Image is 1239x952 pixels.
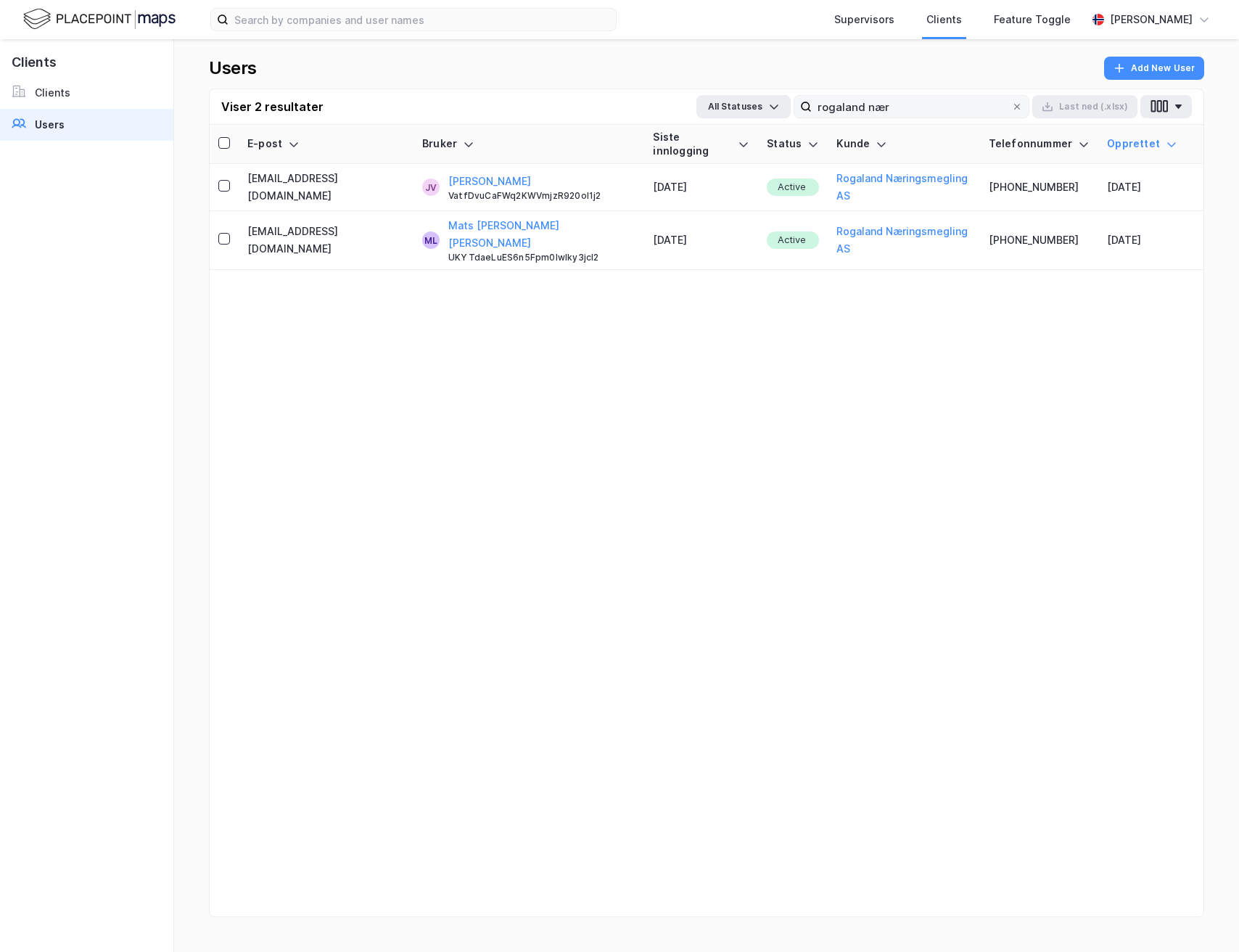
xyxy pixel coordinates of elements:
div: VatfDvuCaFWq2KWVmjzR920oI1j2 [448,190,635,202]
iframe: Chat Widget [1166,882,1239,952]
div: Kunde [836,137,971,151]
button: [PERSON_NAME] [448,173,531,190]
div: ML [424,231,437,249]
div: E-post [247,137,405,151]
div: Clients [926,11,962,28]
div: Siste innlogging [653,131,749,157]
input: Search user by name, email or client [812,96,1011,118]
div: Users [35,116,65,134]
button: Mats [PERSON_NAME] [PERSON_NAME] [448,217,635,252]
div: [PHONE_NUMBER] [989,231,1090,249]
button: Rogaland Næringsmegling AS [836,223,971,258]
div: Supervisors [834,11,894,28]
div: Opprettet [1107,137,1177,151]
td: [EMAIL_ADDRESS][DOMAIN_NAME] [239,164,413,211]
div: Bruker [422,137,635,151]
td: [DATE] [644,164,758,211]
div: Viser 2 resultater [221,98,324,115]
td: [DATE] [644,211,758,270]
div: Telefonnummer [989,137,1090,151]
div: Kontrollprogram for chat [1166,882,1239,952]
div: JV [425,178,437,196]
div: [PERSON_NAME] [1110,11,1193,28]
button: All Statuses [696,95,791,118]
div: Status [767,137,819,151]
td: [EMAIL_ADDRESS][DOMAIN_NAME] [239,211,413,270]
div: Feature Toggle [994,11,1071,28]
input: Search by companies and user names [229,9,616,30]
td: [DATE] [1098,211,1186,270]
div: UKYTdaeLuES6n5Fpm0IwIky3jcI2 [448,252,635,263]
button: Add New User [1104,57,1204,80]
div: Users [209,57,257,80]
div: Clients [35,84,70,102]
div: [PHONE_NUMBER] [989,178,1090,196]
td: [DATE] [1098,164,1186,211]
button: Rogaland Næringsmegling AS [836,170,971,205]
img: logo.f888ab2527a4732fd821a326f86c7f29.svg [23,7,176,32]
